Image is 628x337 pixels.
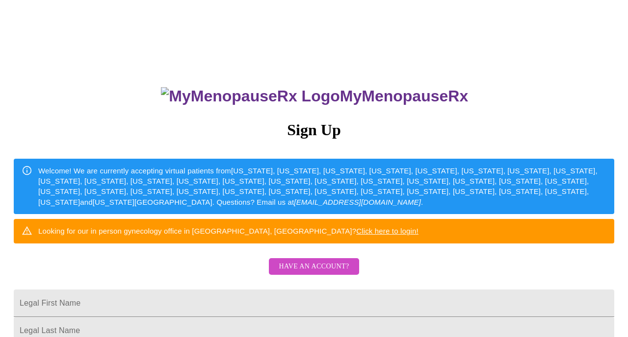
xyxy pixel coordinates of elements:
[266,269,361,277] a: Have an account?
[38,222,419,240] div: Looking for our in person gynecology office in [GEOGRAPHIC_DATA], [GEOGRAPHIC_DATA]?
[161,87,340,105] img: MyMenopauseRx Logo
[14,121,614,139] h3: Sign Up
[269,258,359,275] button: Have an account?
[279,261,349,273] span: Have an account?
[356,227,419,235] a: Click here to login!
[294,198,421,206] em: [EMAIL_ADDRESS][DOMAIN_NAME]
[38,162,606,212] div: Welcome! We are currently accepting virtual patients from [US_STATE], [US_STATE], [US_STATE], [US...
[15,87,615,105] h3: MyMenopauseRx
